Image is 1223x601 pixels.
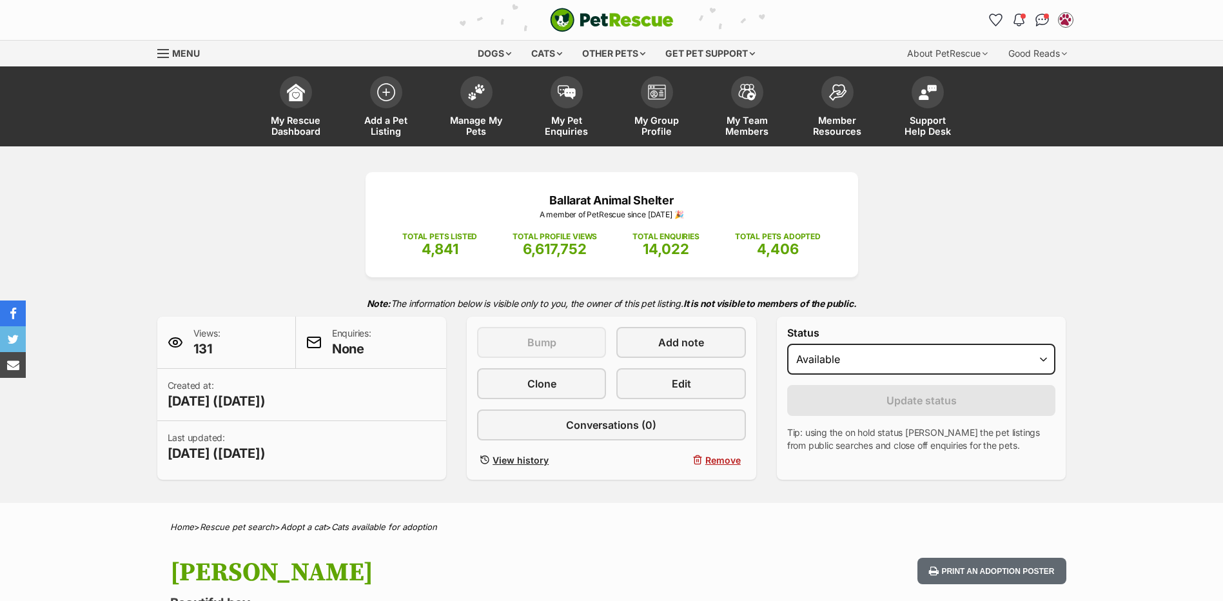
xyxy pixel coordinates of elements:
[550,8,674,32] a: PetRescue
[683,298,857,309] strong: It is not visible to members of the public.
[170,522,194,532] a: Home
[898,41,997,66] div: About PetRescue
[1035,14,1049,26] img: chat-41dd97257d64d25036548639549fe6c8038ab92f7586957e7f3b1b290dea8141.svg
[718,115,776,137] span: My Team Members
[377,83,395,101] img: add-pet-listing-icon-0afa8454b4691262ce3f59096e99ab1cd57d4a30225e0717b998d2c9b9846f56.svg
[558,85,576,99] img: pet-enquiries-icon-7e3ad2cf08bfb03b45e93fb7055b45f3efa6380592205ae92323e6603595dc1f.svg
[477,368,606,399] a: Clone
[705,453,741,467] span: Remove
[332,340,371,358] span: None
[385,209,839,221] p: A member of PetRescue since [DATE] 🎉
[886,393,957,408] span: Update status
[787,327,1056,339] label: Status
[280,522,326,532] a: Adopt a cat
[522,70,612,146] a: My Pet Enquiries
[422,241,458,257] span: 4,841
[1032,10,1053,30] a: Conversations
[787,385,1056,416] button: Update status
[467,84,485,101] img: manage-my-pets-icon-02211641906a0b7f246fdf0571729dbe1e7629f14944591b6c1af311fb30b64b.svg
[616,368,745,399] a: Edit
[170,558,716,587] h1: [PERSON_NAME]
[658,335,704,350] span: Add note
[493,453,549,467] span: View history
[648,84,666,100] img: group-profile-icon-3fa3cf56718a62981997c0bc7e787c4b2cf8bcc04b72c1350f741eb67cf2f40e.svg
[193,327,220,358] p: Views:
[1055,10,1076,30] button: My account
[757,241,799,257] span: 4,406
[672,376,691,391] span: Edit
[573,41,654,66] div: Other pets
[172,48,200,59] span: Menu
[828,84,846,101] img: member-resources-icon-8e73f808a243e03378d46382f2149f9095a855e16c252ad45f914b54edf8863c.svg
[469,41,520,66] div: Dogs
[616,327,745,358] a: Add note
[477,451,606,469] a: View history
[367,298,391,309] strong: Note:
[632,231,699,242] p: TOTAL ENQUIRIES
[447,115,505,137] span: Manage My Pets
[527,376,556,391] span: Clone
[402,231,477,242] p: TOTAL PETS LISTED
[513,231,597,242] p: TOTAL PROFILE VIEWS
[656,41,764,66] div: Get pet support
[332,327,371,358] p: Enquiries:
[168,392,266,410] span: [DATE] ([DATE])
[735,231,821,242] p: TOTAL PETS ADOPTED
[808,115,866,137] span: Member Resources
[792,70,883,146] a: Member Resources
[168,379,266,410] p: Created at:
[702,70,792,146] a: My Team Members
[986,10,1006,30] a: Favourites
[357,115,415,137] span: Add a Pet Listing
[431,70,522,146] a: Manage My Pets
[612,70,702,146] a: My Group Profile
[616,451,745,469] button: Remove
[477,327,606,358] button: Bump
[157,41,209,64] a: Menu
[138,522,1086,532] div: > > >
[738,84,756,101] img: team-members-icon-5396bd8760b3fe7c0b43da4ab00e1e3bb1a5d9ba89233759b79545d2d3fc5d0d.svg
[157,290,1066,317] p: The information below is visible only to you, the owner of this pet listing.
[1009,10,1030,30] button: Notifications
[168,431,266,462] p: Last updated:
[1059,14,1072,26] img: Ballarat Animal Shelter profile pic
[331,522,437,532] a: Cats available for adoption
[628,115,686,137] span: My Group Profile
[787,426,1056,452] p: Tip: using the on hold status [PERSON_NAME] the pet listings from public searches and close off e...
[168,444,266,462] span: [DATE] ([DATE])
[267,115,325,137] span: My Rescue Dashboard
[643,241,689,257] span: 14,022
[385,192,839,209] p: Ballarat Animal Shelter
[251,70,341,146] a: My Rescue Dashboard
[200,522,275,532] a: Rescue pet search
[566,417,656,433] span: Conversations (0)
[919,84,937,100] img: help-desk-icon-fdf02630f3aa405de69fd3d07c3f3aa587a6932b1a1747fa1d2bba05be0121f9.svg
[523,241,587,257] span: 6,617,752
[917,558,1066,584] button: Print an adoption poster
[193,340,220,358] span: 131
[899,115,957,137] span: Support Help Desk
[986,10,1076,30] ul: Account quick links
[883,70,973,146] a: Support Help Desk
[287,83,305,101] img: dashboard-icon-eb2f2d2d3e046f16d808141f083e7271f6b2e854fb5c12c21221c1fb7104beca.svg
[522,41,571,66] div: Cats
[1013,14,1024,26] img: notifications-46538b983faf8c2785f20acdc204bb7945ddae34d4c08c2a6579f10ce5e182be.svg
[538,115,596,137] span: My Pet Enquiries
[477,409,746,440] a: Conversations (0)
[999,41,1076,66] div: Good Reads
[341,70,431,146] a: Add a Pet Listing
[527,335,556,350] span: Bump
[550,8,674,32] img: logo-cat-932fe2b9b8326f06289b0f2fb663e598f794de774fb13d1741a6617ecf9a85b4.svg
